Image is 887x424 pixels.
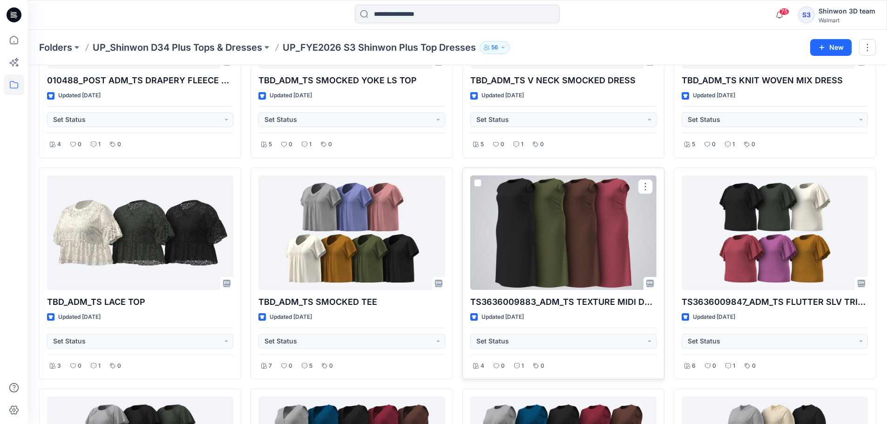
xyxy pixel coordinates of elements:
p: 4 [481,361,484,371]
p: 5 [692,140,695,149]
p: 5 [481,140,484,149]
a: TBD_ADM_TS SMOCKED TEE [258,175,445,290]
p: TS3636009847_ADM_TS FLUTTER SLV TRIM TOP [682,296,868,309]
p: 0 [289,361,292,371]
p: 3 [57,361,61,371]
p: 0 [752,140,755,149]
p: 0 [328,140,332,149]
p: 0 [78,140,81,149]
p: 0 [501,361,505,371]
span: 75 [779,8,789,15]
p: TBD_ADM_TS SMOCKED YOKE LS TOP [258,74,445,87]
p: 7 [269,361,272,371]
p: 0 [541,361,544,371]
div: S3 [798,7,815,23]
p: 5 [309,361,312,371]
p: 0 [117,361,121,371]
p: TBD_ADM_TS LACE TOP [47,296,233,309]
p: UP_FYE2026 S3 Shinwon Plus Top Dresses [283,41,476,54]
p: 1 [309,140,311,149]
p: 4 [57,140,61,149]
p: 56 [491,42,498,53]
button: New [810,39,852,56]
p: 1 [521,140,523,149]
a: Folders [39,41,72,54]
p: 0 [501,140,504,149]
a: TBD_ADM_TS LACE TOP [47,175,233,290]
p: Updated [DATE] [693,91,735,101]
a: TS3636009883_ADM_TS TEXTURE MIDI DRESS [470,175,657,290]
p: TS3636009883_ADM_TS TEXTURE MIDI DRESS [470,296,657,309]
p: Updated [DATE] [58,312,101,322]
p: TBD_ADM_TS V NECK SMOCKED DRESS [470,74,657,87]
p: 1 [733,361,735,371]
div: Shinwon 3D team [819,6,875,17]
p: 1 [98,361,101,371]
p: Updated [DATE] [481,312,524,322]
p: 0 [78,361,81,371]
p: 1 [732,140,735,149]
p: 010488_POST ADM_TS DRAPERY FLEECE SWEATSHIRT [47,74,233,87]
a: TS3636009847_ADM_TS FLUTTER SLV TRIM TOP [682,175,868,290]
p: TBD_ADM_TS SMOCKED TEE [258,296,445,309]
a: UP_Shinwon D34 Plus Tops & Dresses [93,41,262,54]
p: 5 [269,140,272,149]
p: 0 [752,361,756,371]
p: Updated [DATE] [58,91,101,101]
p: 0 [289,140,292,149]
div: Walmart [819,17,875,24]
button: 56 [480,41,510,54]
p: 1 [521,361,524,371]
p: 0 [117,140,121,149]
p: 0 [712,140,716,149]
p: 1 [98,140,101,149]
p: Updated [DATE] [270,312,312,322]
p: TBD_ADM_TS KNIT WOVEN MIX DRESS [682,74,868,87]
p: Updated [DATE] [270,91,312,101]
p: 0 [329,361,333,371]
p: Updated [DATE] [481,91,524,101]
p: 6 [692,361,696,371]
p: 0 [712,361,716,371]
p: 0 [540,140,544,149]
p: Updated [DATE] [693,312,735,322]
